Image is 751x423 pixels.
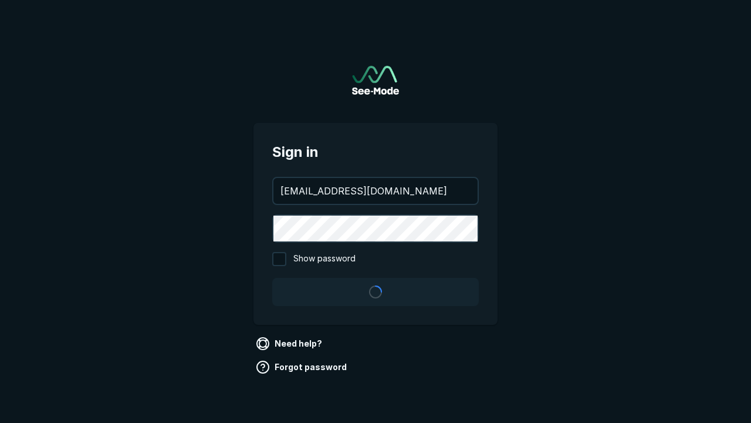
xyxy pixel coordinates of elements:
input: your@email.com [273,178,478,204]
img: See-Mode Logo [352,66,399,95]
span: Sign in [272,142,479,163]
a: Need help? [253,334,327,353]
a: Forgot password [253,358,351,377]
span: Show password [293,252,356,266]
a: Go to sign in [352,66,399,95]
